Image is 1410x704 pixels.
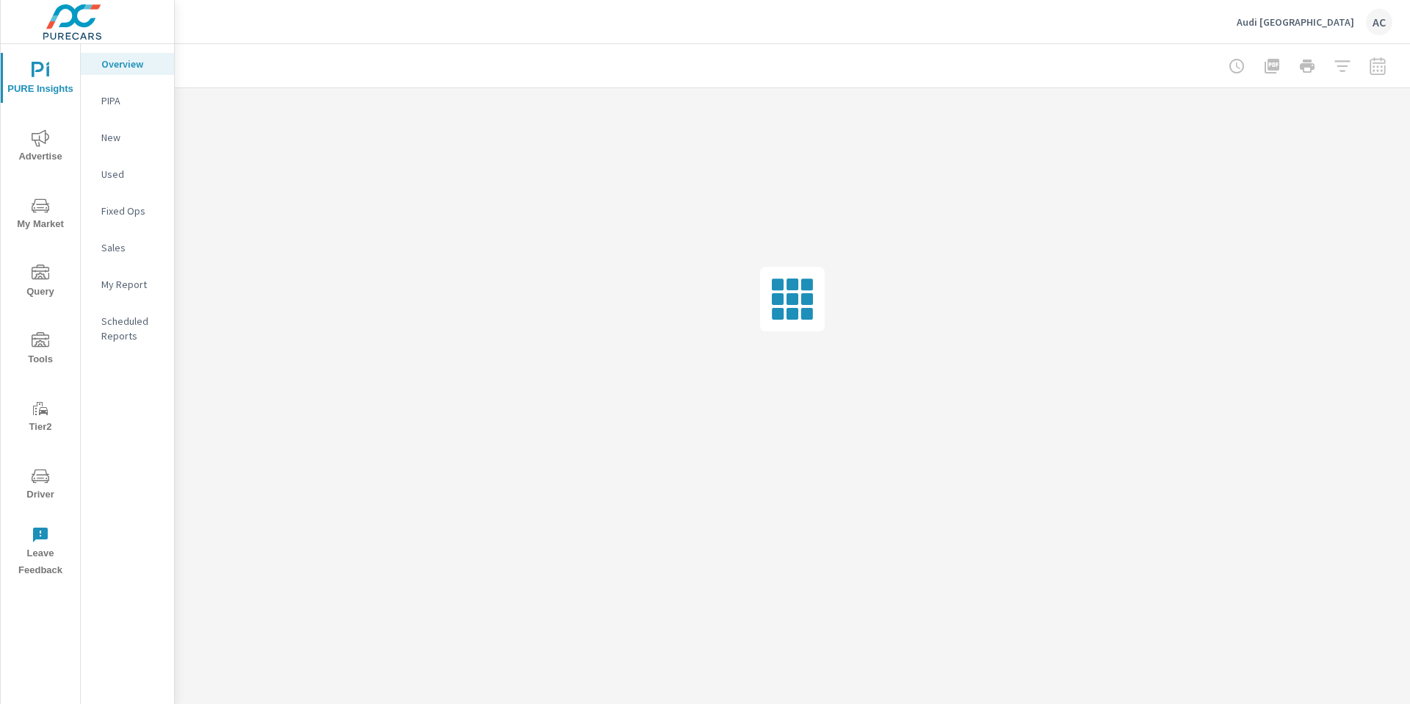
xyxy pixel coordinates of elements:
[101,314,162,343] p: Scheduled Reports
[101,57,162,71] p: Overview
[101,277,162,292] p: My Report
[5,129,76,165] span: Advertise
[5,467,76,503] span: Driver
[5,62,76,98] span: PURE Insights
[81,273,174,295] div: My Report
[5,332,76,368] span: Tools
[81,237,174,259] div: Sales
[81,310,174,347] div: Scheduled Reports
[101,240,162,255] p: Sales
[101,167,162,182] p: Used
[1366,9,1392,35] div: AC
[5,265,76,301] span: Query
[81,126,174,148] div: New
[81,53,174,75] div: Overview
[1237,15,1354,29] p: Audi [GEOGRAPHIC_DATA]
[101,93,162,108] p: PIPA
[81,163,174,185] div: Used
[101,130,162,145] p: New
[81,90,174,112] div: PIPA
[101,204,162,218] p: Fixed Ops
[1,44,80,585] div: nav menu
[5,526,76,579] span: Leave Feedback
[5,197,76,233] span: My Market
[81,200,174,222] div: Fixed Ops
[5,400,76,436] span: Tier2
